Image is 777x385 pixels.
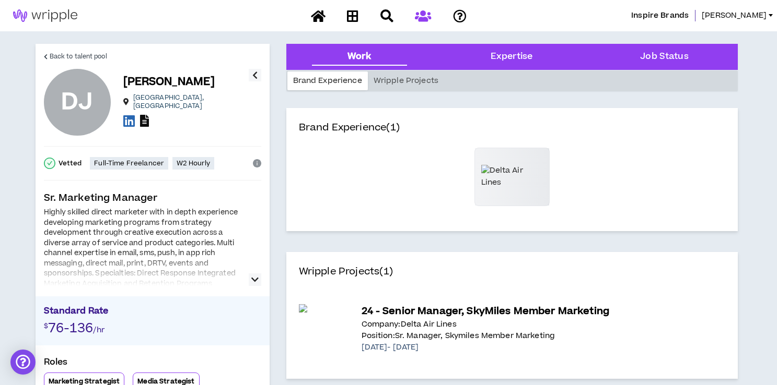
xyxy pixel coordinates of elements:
[59,159,82,167] p: Vetted
[299,264,725,292] h4: Wripple Projects (1)
[61,91,93,114] div: DJ
[362,304,725,319] p: 24 - Senior Manager, SkyMiles Member Marketing
[253,159,261,167] span: info-circle
[347,50,371,64] div: Work
[702,10,767,21] span: [PERSON_NAME]
[133,93,249,110] p: [GEOGRAPHIC_DATA] , [GEOGRAPHIC_DATA]
[368,71,444,90] div: Wripple Projects
[640,50,688,64] div: Job Status
[481,165,543,188] img: Delta Air Lines
[287,71,368,90] div: Brand Experience
[10,350,36,375] div: Open Intercom Messenger
[299,304,349,312] img: 0EvNHKbeqjjk7Wr5fgrGQHHcA9UszauqoOnIpmIU.jpeg
[299,121,725,148] h4: Brand Experience (1)
[48,319,94,338] span: 76-136
[44,69,111,136] div: DeVaughn J.
[123,75,215,89] p: [PERSON_NAME]
[362,342,725,353] p: [DATE] - [DATE]
[44,44,107,69] a: Back to talent pool
[362,319,725,330] p: Company: Delta Air Lines
[631,10,689,21] span: Inspire Brands
[94,159,164,167] p: Full-Time Freelancer
[44,158,55,169] span: check-circle
[362,330,725,342] p: Position: Sr. Manager, Skymiles Member Marketing
[491,50,532,64] div: Expertise
[44,356,261,372] p: Roles
[44,191,261,206] p: Sr. Marketing Manager
[44,305,261,320] p: Standard Rate
[177,159,210,167] p: W2 Hourly
[93,324,104,335] span: /hr
[50,52,107,62] span: Back to talent pool
[44,321,48,331] span: $
[44,208,242,320] div: Highly skilled direct marketer with in depth experience developing marketing programs from strate...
